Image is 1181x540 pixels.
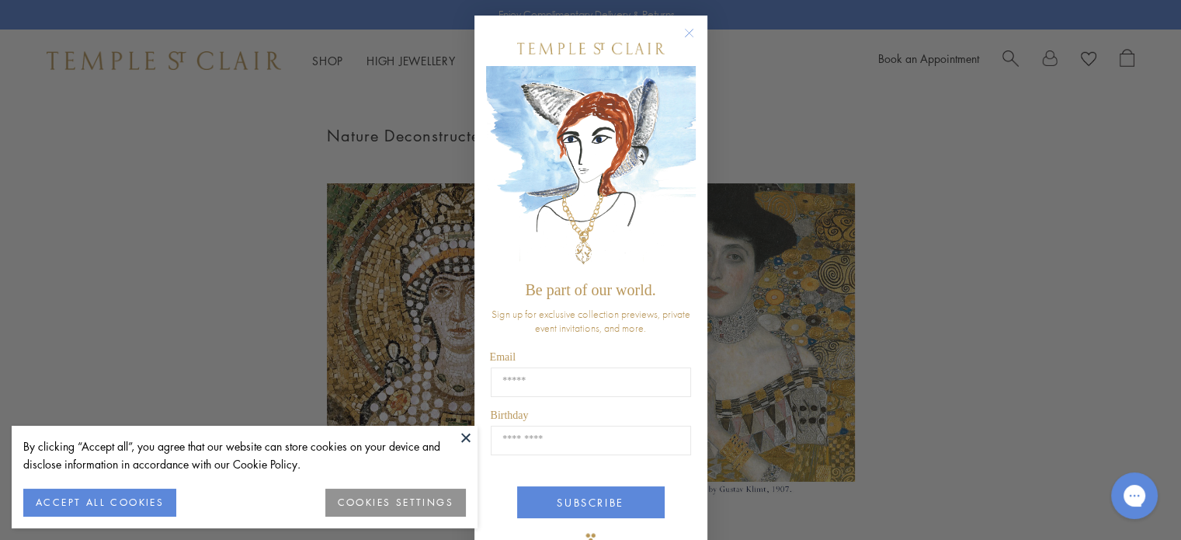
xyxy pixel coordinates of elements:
[491,368,691,397] input: Email
[325,489,466,517] button: COOKIES SETTINGS
[486,66,696,273] img: c4a9eb12-d91a-4d4a-8ee0-386386f4f338.jpeg
[1103,467,1165,524] iframe: Gorgias live chat messenger
[23,437,466,473] div: By clicking “Accept all”, you agree that our website can store cookies on your device and disclos...
[517,486,665,518] button: SUBSCRIBE
[525,281,655,298] span: Be part of our world.
[687,31,707,51] button: Close dialog
[490,351,516,363] span: Email
[492,307,690,335] span: Sign up for exclusive collection previews, private event invitations, and more.
[517,43,665,54] img: Temple St. Clair
[23,489,176,517] button: ACCEPT ALL COOKIES
[491,409,529,421] span: Birthday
